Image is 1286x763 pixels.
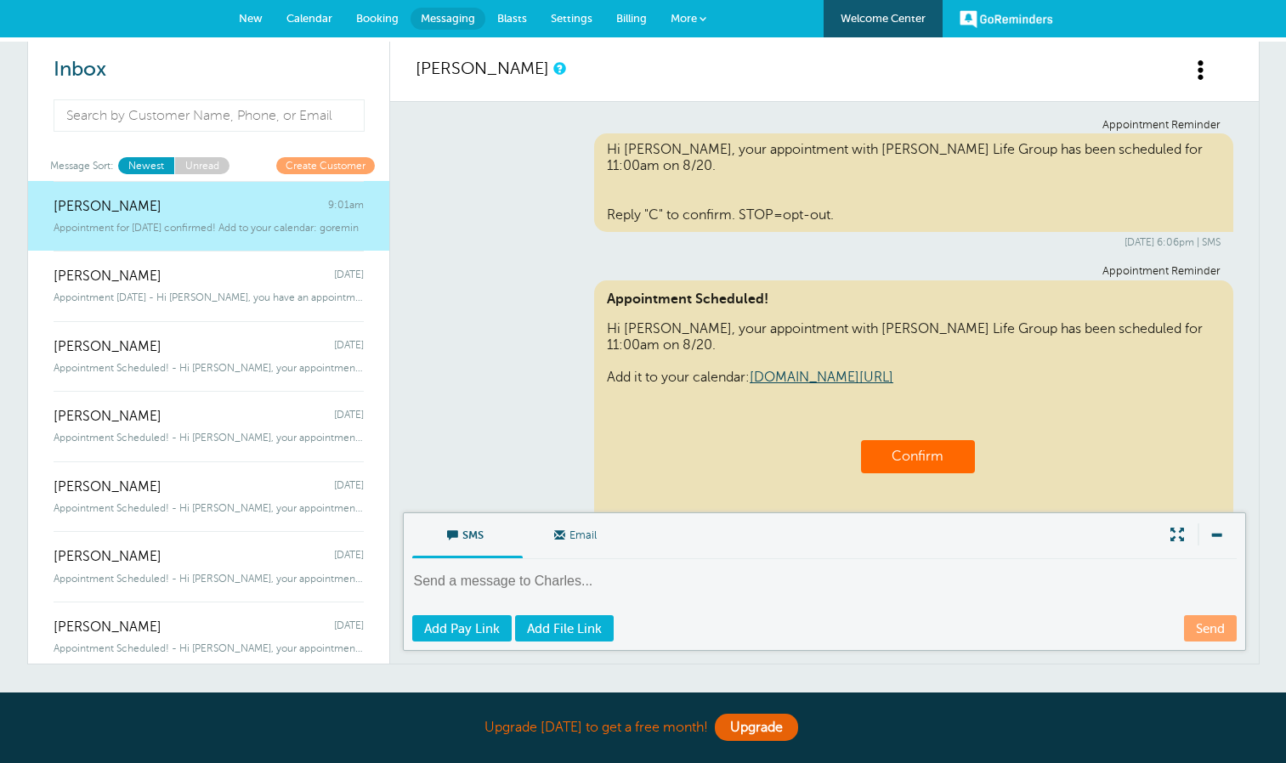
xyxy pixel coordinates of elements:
[54,432,364,444] span: Appointment Scheduled! - Hi [PERSON_NAME], your appointment with [PERSON_NAME] Life Group has bee...
[54,642,364,654] span: Appointment Scheduled! - Hi [PERSON_NAME], your appointment with [PERSON_NAME] Life Group has bee...
[607,291,1221,308] span: Appointment Scheduled!
[218,709,1068,746] div: Upgrade [DATE] to get a free month!
[54,479,161,495] span: [PERSON_NAME]
[239,12,263,25] span: New
[416,59,549,78] a: [PERSON_NAME]
[54,58,364,82] h2: Inbox
[118,157,174,173] a: Newest
[28,321,389,392] a: [PERSON_NAME] [DATE] Appointment Scheduled! - Hi [PERSON_NAME], your appointment with [PERSON_NAM...
[553,63,564,74] a: This is a history of all communications between GoReminders and your customer.
[54,362,364,374] span: Appointment Scheduled! - Hi [PERSON_NAME], your appointment with [PERSON_NAME] Life Group has bee...
[616,12,647,25] span: Billing
[334,268,364,285] span: [DATE]
[515,615,614,641] a: Add File Link
[535,513,620,554] span: Email
[28,461,389,532] a: [PERSON_NAME] [DATE] Appointment Scheduled! - Hi [PERSON_NAME], your appointment with [PERSON_NAM...
[411,8,485,30] a: Messaging
[50,157,114,173] span: Message Sort:
[892,449,943,464] a: Confirm
[286,12,332,25] span: Calendar
[28,251,389,321] a: [PERSON_NAME] [DATE] Appointment [DATE] - Hi [PERSON_NAME], you have an appointment with [PERSON_...
[334,339,364,355] span: [DATE]
[54,268,161,285] span: [PERSON_NAME]
[54,409,161,425] span: [PERSON_NAME]
[28,391,389,461] a: [PERSON_NAME] [DATE] Appointment Scheduled! - Hi [PERSON_NAME], your appointment with [PERSON_NAM...
[715,714,798,741] a: Upgrade
[54,619,161,636] span: [PERSON_NAME]
[1184,615,1237,641] a: Send
[334,479,364,495] span: [DATE]
[750,370,893,385] a: [DOMAIN_NAME][URL]
[594,133,1233,232] div: Hi [PERSON_NAME], your appointment with [PERSON_NAME] Life Group has been scheduled for 11:00am o...
[28,602,389,672] a: [PERSON_NAME] [DATE] Appointment Scheduled! - Hi [PERSON_NAME], your appointment with [PERSON_NAM...
[412,615,512,641] a: Add Pay Link
[671,12,697,25] span: More
[424,622,500,636] span: Add Pay Link
[54,291,364,303] span: Appointment [DATE] - Hi [PERSON_NAME], you have an appointment with [PERSON_NAME] Life Group at 6...
[428,265,1221,278] div: Appointment Reminder
[28,181,389,252] a: [PERSON_NAME] 9:01am Appointment for [DATE] confirmed! Add to your calendar: goremin
[334,549,364,565] span: [DATE]
[527,622,602,636] span: Add File Link
[497,12,527,25] span: Blasts
[334,619,364,636] span: [DATE]
[174,157,229,173] a: Unread
[421,12,475,25] span: Messaging
[54,339,161,355] span: [PERSON_NAME]
[328,199,364,215] span: 9:01am
[334,409,364,425] span: [DATE]
[54,99,365,132] input: Search by Customer Name, Phone, or Email
[551,12,592,25] span: Settings
[425,513,510,554] span: SMS
[28,531,389,602] a: [PERSON_NAME] [DATE] Appointment Scheduled! - Hi [PERSON_NAME], your appointment with [PERSON_NAM...
[428,236,1221,248] div: [DATE] 6:06pm | SMS
[54,502,364,514] span: Appointment Scheduled! - Hi [PERSON_NAME], your appointment with [PERSON_NAME] Life Group has bee...
[54,549,161,565] span: [PERSON_NAME]
[54,199,161,215] span: [PERSON_NAME]
[276,157,375,173] a: Create Customer
[54,222,359,234] span: Appointment for [DATE] confirmed! Add to your calendar: goremin
[594,280,1233,531] div: Hi [PERSON_NAME], your appointment with [PERSON_NAME] Life Group has been scheduled for 11:00am o...
[428,119,1221,132] div: Appointment Reminder
[356,12,399,25] span: Booking
[54,573,364,585] span: Appointment Scheduled! - Hi [PERSON_NAME], your appointment with [PERSON_NAME] Life Group has bee...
